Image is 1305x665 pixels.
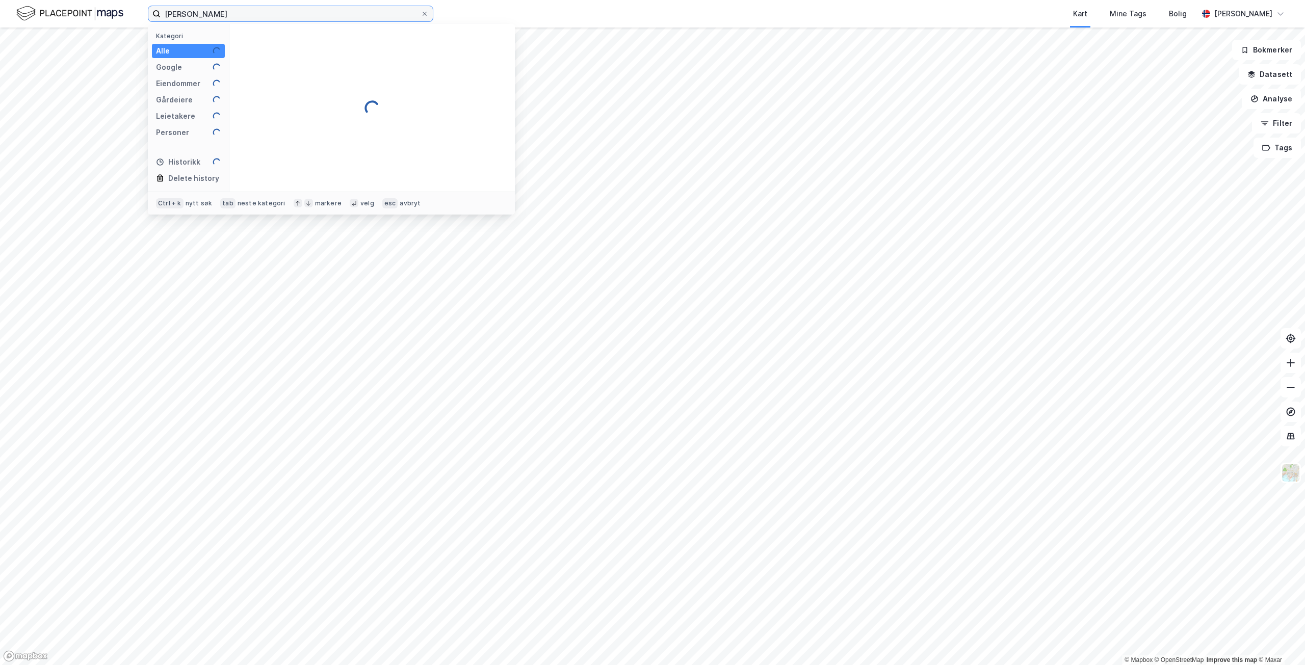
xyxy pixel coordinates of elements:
[156,156,200,168] div: Historikk
[168,172,219,184] div: Delete history
[213,128,221,137] img: spinner.a6d8c91a73a9ac5275cf975e30b51cfb.svg
[213,47,221,55] img: spinner.a6d8c91a73a9ac5275cf975e30b51cfb.svg
[382,198,398,208] div: esc
[156,94,193,106] div: Gårdeiere
[315,199,342,207] div: markere
[3,650,48,662] a: Mapbox homepage
[16,5,123,22] img: logo.f888ab2527a4732fd821a326f86c7f29.svg
[1155,656,1204,663] a: OpenStreetMap
[1254,138,1301,158] button: Tags
[156,77,200,90] div: Eiendommer
[220,198,236,208] div: tab
[161,6,421,21] input: Søk på adresse, matrikkel, gårdeiere, leietakere eller personer
[1281,463,1300,483] img: Z
[1252,113,1301,134] button: Filter
[156,32,225,40] div: Kategori
[1207,656,1257,663] a: Improve this map
[186,199,213,207] div: nytt søk
[1242,89,1301,109] button: Analyse
[213,96,221,104] img: spinner.a6d8c91a73a9ac5275cf975e30b51cfb.svg
[1073,8,1087,20] div: Kart
[213,158,221,166] img: spinner.a6d8c91a73a9ac5275cf975e30b51cfb.svg
[364,100,380,116] img: spinner.a6d8c91a73a9ac5275cf975e30b51cfb.svg
[1110,8,1146,20] div: Mine Tags
[1232,40,1301,60] button: Bokmerker
[1169,8,1187,20] div: Bolig
[400,199,421,207] div: avbryt
[213,112,221,120] img: spinner.a6d8c91a73a9ac5275cf975e30b51cfb.svg
[213,79,221,88] img: spinner.a6d8c91a73a9ac5275cf975e30b51cfb.svg
[238,199,285,207] div: neste kategori
[1239,64,1301,85] button: Datasett
[156,110,195,122] div: Leietakere
[156,61,182,73] div: Google
[213,63,221,71] img: spinner.a6d8c91a73a9ac5275cf975e30b51cfb.svg
[156,198,184,208] div: Ctrl + k
[156,45,170,57] div: Alle
[1254,616,1305,665] div: Kontrollprogram for chat
[156,126,189,139] div: Personer
[1125,656,1153,663] a: Mapbox
[1254,616,1305,665] iframe: Chat Widget
[360,199,374,207] div: velg
[1214,8,1272,20] div: [PERSON_NAME]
